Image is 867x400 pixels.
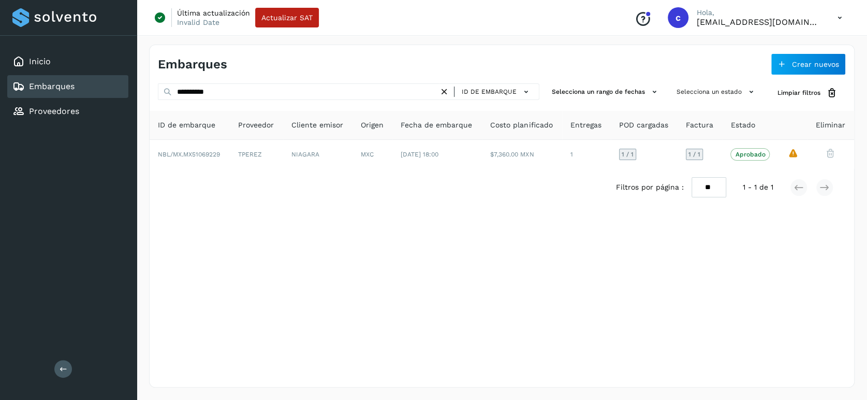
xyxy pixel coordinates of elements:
span: Filtros por página : [615,182,683,193]
span: Factura [686,120,713,131]
td: 1 [562,140,611,169]
p: Última actualización [177,8,250,18]
span: Estado [730,120,755,131]
span: 1 / 1 [622,151,634,158]
p: Hola, [697,8,821,17]
span: Actualizar SAT [261,14,313,21]
h4: Embarques [158,57,227,72]
span: ID de embarque [158,120,215,131]
span: ID de embarque [462,87,517,96]
button: Limpiar filtros [769,83,846,103]
span: Proveedor [238,120,274,131]
div: Inicio [7,50,128,73]
span: Cliente emisor [291,120,343,131]
span: POD cargadas [619,120,668,131]
td: TPEREZ [230,140,283,169]
a: Inicio [29,56,51,66]
td: NIAGARA [283,140,352,169]
td: MXC [352,140,392,169]
button: Selecciona un rango de fechas [548,83,664,101]
span: NBL/MX.MX51069229 [158,151,220,158]
p: Aprobado [735,151,765,158]
td: $7,360.00 MXN [482,140,562,169]
span: [DATE] 18:00 [401,151,438,158]
span: Entregas [570,120,601,131]
a: Proveedores [29,106,79,116]
div: Embarques [7,75,128,98]
div: Proveedores [7,100,128,123]
a: Embarques [29,81,75,91]
span: Fecha de embarque [401,120,472,131]
p: cavila@niagarawater.com [697,17,821,27]
span: 1 / 1 [688,151,700,158]
button: Selecciona un estado [672,83,761,101]
span: Eliminar [816,120,845,131]
span: Costo planificado [490,120,552,131]
p: Invalid Date [177,18,219,27]
button: Actualizar SAT [255,8,319,27]
span: 1 - 1 de 1 [743,182,773,193]
button: Crear nuevos [771,53,846,75]
span: Limpiar filtros [777,88,820,97]
span: Crear nuevos [792,61,839,68]
span: Origen [361,120,384,131]
button: ID de embarque [459,84,535,99]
